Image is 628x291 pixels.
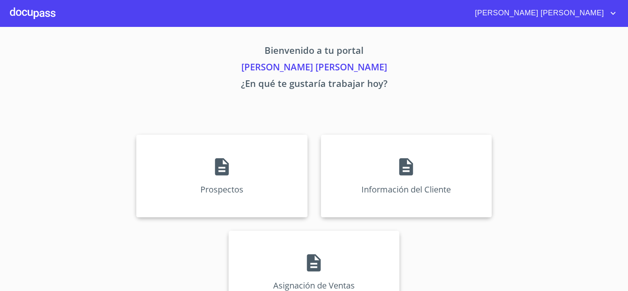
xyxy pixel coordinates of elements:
[59,77,569,93] p: ¿En qué te gustaría trabajar hoy?
[469,7,618,20] button: account of current user
[361,184,451,195] p: Información del Cliente
[59,60,569,77] p: [PERSON_NAME] [PERSON_NAME]
[273,280,355,291] p: Asignación de Ventas
[469,7,608,20] span: [PERSON_NAME] [PERSON_NAME]
[59,43,569,60] p: Bienvenido a tu portal
[200,184,243,195] p: Prospectos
